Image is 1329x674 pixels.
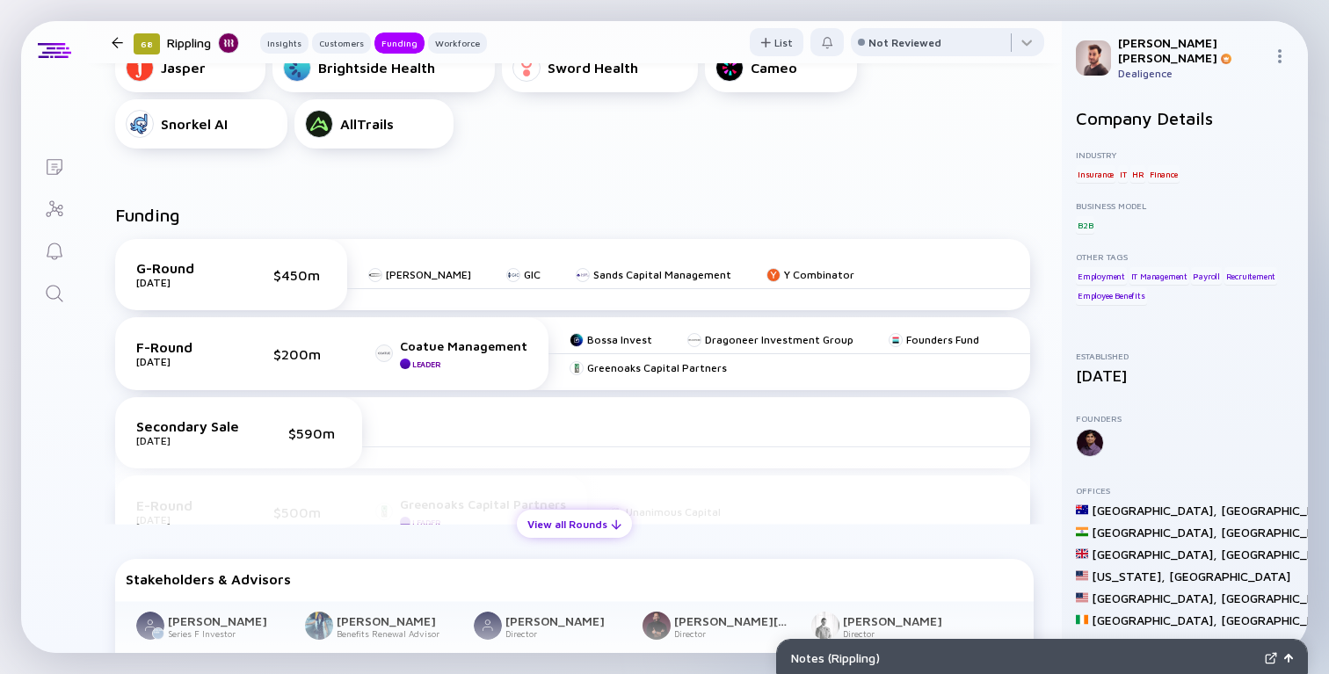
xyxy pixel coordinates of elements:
[1076,287,1147,305] div: Employee Benefits
[115,205,180,225] h2: Funding
[21,186,87,228] a: Investor Map
[1284,654,1293,663] img: Open Notes
[273,346,326,362] div: $200m
[136,355,224,368] div: [DATE]
[21,271,87,313] a: Search
[161,60,206,76] div: Jasper
[21,144,87,186] a: Lists
[1076,108,1294,128] h2: Company Details
[705,333,853,346] div: Dragoneer Investment Group
[791,650,1258,665] div: Notes ( Rippling )
[340,116,394,132] div: AllTrails
[1191,267,1222,285] div: Payroll
[524,268,541,281] div: GIC
[1092,569,1166,583] div: [US_STATE] ,
[570,333,652,346] a: Bossa Invest
[1076,504,1088,516] img: Australia Flag
[134,33,160,54] div: 68
[1076,200,1294,211] div: Business Model
[374,34,425,52] div: Funding
[889,333,979,346] a: Founders Fund
[548,60,638,76] div: Sword Health
[400,338,527,353] div: Coatue Management
[1076,547,1088,560] img: United Kingdom Flag
[906,333,979,346] div: Founders Fund
[1076,366,1294,385] div: [DATE]
[587,333,652,346] div: Bossa Invest
[705,43,857,92] a: Cameo
[1076,40,1111,76] img: Gil Profile Picture
[412,359,440,369] div: Leader
[318,60,435,76] div: Brightside Health
[517,510,632,538] button: View all Rounds
[1076,165,1115,183] div: Insurance
[260,33,309,54] button: Insights
[21,228,87,271] a: Reminders
[1076,351,1294,361] div: Established
[751,60,797,76] div: Cameo
[576,268,731,281] a: Sands Capital Management
[136,434,239,447] div: [DATE]
[1076,525,1088,538] img: India Flag
[1076,613,1088,626] img: Ireland Flag
[273,267,326,283] div: $450m
[272,43,495,92] a: Brightside Health
[1273,49,1287,63] img: Menu
[1076,149,1294,160] div: Industry
[161,116,228,132] div: Snorkel AI
[1076,485,1294,496] div: Offices
[1076,267,1127,285] div: Employment
[1129,267,1189,285] div: IT Management
[1076,216,1094,234] div: B2B
[136,260,224,276] div: G-Round
[126,571,1023,587] div: Stakeholders & Advisors
[136,339,224,355] div: F-Round
[1265,652,1277,664] img: Expand Notes
[1224,267,1278,285] div: Recruitement
[517,511,632,538] div: View all Rounds
[1118,67,1266,80] div: Dealigence
[502,43,698,92] a: Sword Health
[1148,165,1180,183] div: Finance
[1076,569,1088,582] img: United States Flag
[593,268,731,281] div: Sands Capital Management
[1118,165,1129,183] div: IT
[1118,35,1266,65] div: [PERSON_NAME] [PERSON_NAME]
[868,36,941,49] div: Not Reviewed
[136,418,239,434] div: Secondary Sale
[570,361,727,374] a: Greenoaks Capital Partners
[294,99,454,149] a: AllTrails
[312,34,371,52] div: Customers
[766,268,854,281] a: Y Combinator
[428,34,487,52] div: Workforce
[288,425,341,441] div: $590m
[115,43,265,92] a: Jasper
[167,32,239,54] div: Rippling
[312,33,371,54] button: Customers
[368,268,471,281] a: [PERSON_NAME]
[1092,503,1217,518] div: [GEOGRAPHIC_DATA] ,
[1130,165,1146,183] div: HR
[784,268,854,281] div: Y Combinator
[374,33,425,54] button: Funding
[750,29,803,56] div: List
[386,268,471,281] div: [PERSON_NAME]
[1076,413,1294,424] div: Founders
[1076,251,1294,262] div: Other Tags
[1076,591,1088,604] img: United States Flag
[1092,612,1217,627] div: [GEOGRAPHIC_DATA] ,
[115,99,287,149] a: Snorkel AI
[375,338,527,369] a: Coatue ManagementLeader
[587,361,727,374] div: Greenoaks Capital Partners
[1092,525,1217,540] div: [GEOGRAPHIC_DATA] ,
[428,33,487,54] button: Workforce
[687,333,853,346] a: Dragoneer Investment Group
[136,276,224,289] div: [DATE]
[1169,569,1290,583] div: [GEOGRAPHIC_DATA]
[1092,591,1217,605] div: [GEOGRAPHIC_DATA] ,
[506,268,541,281] a: GIC
[260,34,309,52] div: Insights
[1092,547,1217,562] div: [GEOGRAPHIC_DATA] ,
[750,28,803,56] button: List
